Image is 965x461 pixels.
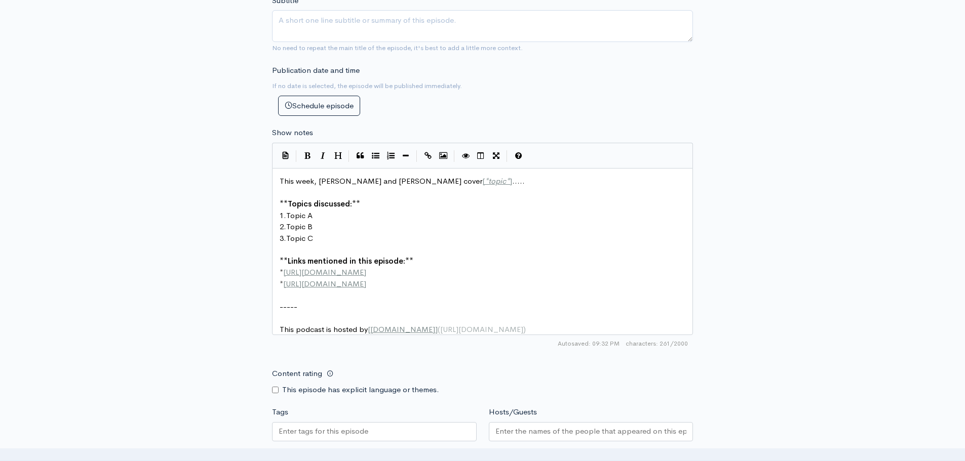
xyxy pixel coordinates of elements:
label: Tags [272,406,288,418]
i: | [507,150,508,162]
span: ] [510,176,512,186]
span: 3. [280,233,286,243]
span: [URL][DOMAIN_NAME] [440,324,523,334]
button: Insert Horizontal Line [398,148,413,163]
span: This week, [PERSON_NAME] and [PERSON_NAME] cover ..... [280,176,525,186]
span: topic [488,176,506,186]
button: Toggle Fullscreen [488,148,504,163]
small: If no date is selected, the episode will be published immediately. [272,81,462,90]
button: Toggle Preview [458,148,473,163]
button: Italic [315,148,330,163]
label: Publication date and time [272,65,360,76]
label: Show notes [272,127,313,139]
button: Create Link [420,148,436,163]
span: 261/2000 [626,339,688,348]
span: Topics discussed: [288,199,352,208]
button: Schedule episode [278,96,360,116]
small: No need to repeat the main title of the episode, it's best to add a little more context. [272,44,523,52]
button: Heading [330,148,345,163]
i: | [454,150,455,162]
i: | [296,150,297,162]
span: 1. [280,211,286,220]
button: Generic List [368,148,383,163]
i: | [349,150,350,162]
span: [DOMAIN_NAME] [370,324,435,334]
button: Markdown Guide [511,148,526,163]
span: Links mentioned in this episode: [288,256,405,266]
button: Bold [300,148,315,163]
label: This episode has explicit language or themes. [282,384,439,396]
button: Toggle Side by Side [473,148,488,163]
span: [URL][DOMAIN_NAME] [283,279,366,288]
label: Content rating [272,363,322,384]
span: ( [438,324,440,334]
span: Topic B [286,222,313,231]
span: 2. [280,222,286,231]
span: [URL][DOMAIN_NAME] [283,267,366,277]
span: Autosaved: 09:32 PM [558,339,620,348]
span: [ [368,324,370,334]
span: Topic A [286,211,313,220]
input: Enter tags for this episode [279,426,370,437]
label: Hosts/Guests [489,406,537,418]
span: ] [435,324,438,334]
span: Topic C [286,233,313,243]
button: Insert Show Notes Template [278,148,293,163]
span: ) [523,324,526,334]
i: | [416,150,417,162]
button: Insert Image [436,148,451,163]
span: ----- [280,302,297,311]
button: Numbered List [383,148,398,163]
input: Enter the names of the people that appeared on this episode [495,426,687,437]
span: This podcast is hosted by [280,324,526,334]
button: Quote [353,148,368,163]
span: [ [482,176,485,186]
